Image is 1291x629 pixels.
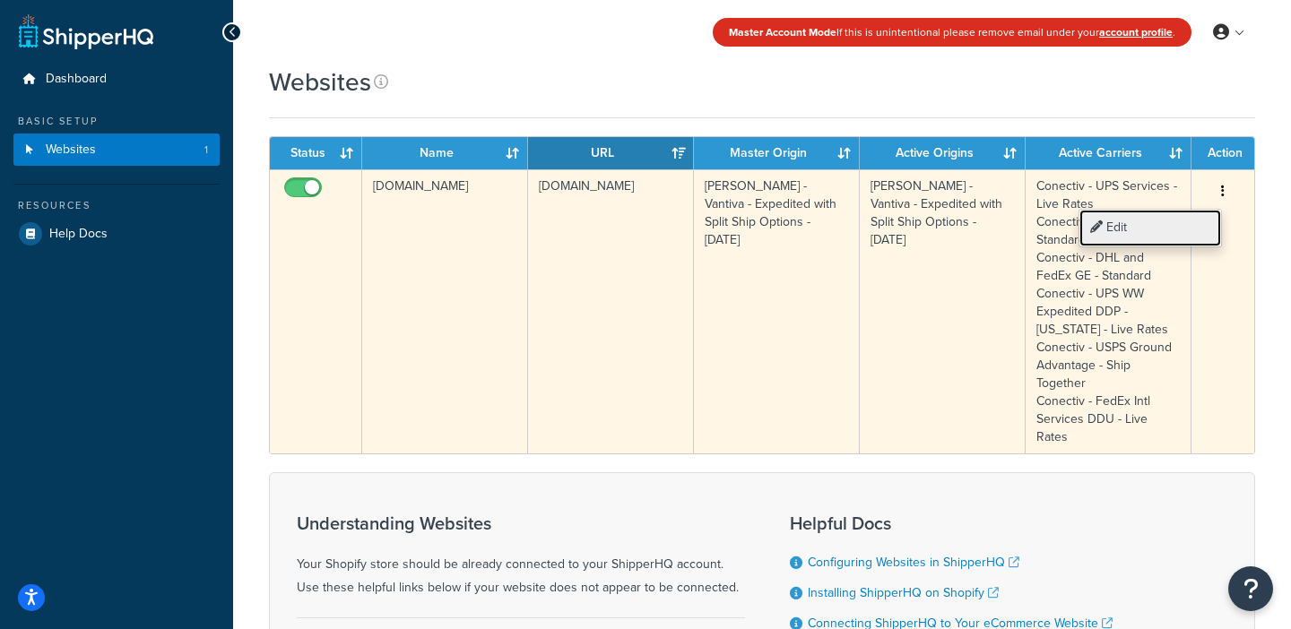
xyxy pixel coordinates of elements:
[1191,137,1254,169] th: Action
[362,137,528,169] th: Name: activate to sort column ascending
[269,65,371,99] h1: Websites
[1026,169,1191,453] td: Conectiv - UPS Services - Live Rates Conectiv - APC Services - Standard Conectiv - DHL and FedEx ...
[1079,210,1221,246] a: Edit
[13,134,220,167] li: Websites
[46,142,96,158] span: Websites
[808,553,1019,572] a: Configuring Websites in ShipperHQ
[694,169,860,453] td: [PERSON_NAME] - Vantiva - Expedited with Split Ship Options - [DATE]
[694,137,860,169] th: Master Origin: activate to sort column ascending
[1026,137,1191,169] th: Active Carriers: activate to sort column ascending
[49,227,108,242] span: Help Docs
[270,137,362,169] th: Status: activate to sort column ascending
[362,169,528,453] td: [DOMAIN_NAME]
[808,583,999,602] a: Installing ShipperHQ on Shopify
[729,24,836,40] strong: Master Account Mode
[790,513,1113,533] h3: Helpful Docs
[1228,566,1273,611] button: Open Resource Center
[13,198,220,213] div: Resources
[528,137,694,169] th: URL: activate to sort column ascending
[13,114,220,129] div: Basic Setup
[860,137,1026,169] th: Active Origins: activate to sort column ascending
[46,72,107,87] span: Dashboard
[204,142,208,158] span: 1
[13,134,220,167] a: Websites 1
[297,513,745,599] div: Your Shopify store should be already connected to your ShipperHQ account. Use these helpful links...
[297,513,745,533] h3: Understanding Websites
[1099,24,1173,40] a: account profile
[528,169,694,453] td: [DOMAIN_NAME]
[13,218,220,250] a: Help Docs
[13,63,220,96] a: Dashboard
[713,18,1191,47] div: If this is unintentional please remove email under your .
[19,13,153,49] a: ShipperHQ Home
[860,169,1026,453] td: [PERSON_NAME] - Vantiva - Expedited with Split Ship Options - [DATE]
